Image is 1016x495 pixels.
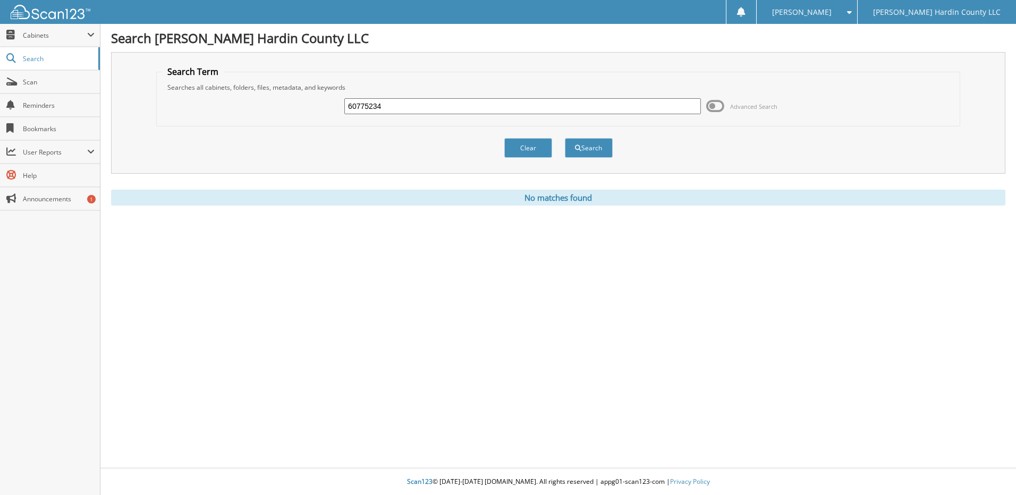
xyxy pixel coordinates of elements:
[963,444,1016,495] iframe: Chat Widget
[111,29,1005,47] h1: Search [PERSON_NAME] Hardin County LLC
[11,5,90,19] img: scan123-logo-white.svg
[162,66,224,78] legend: Search Term
[873,9,1001,15] span: [PERSON_NAME] Hardin County LLC
[730,103,777,110] span: Advanced Search
[23,194,95,203] span: Announcements
[111,190,1005,206] div: No matches found
[23,78,95,87] span: Scan
[407,477,433,486] span: Scan123
[23,54,93,63] span: Search
[162,83,954,92] div: Searches all cabinets, folders, files, metadata, and keywords
[670,477,710,486] a: Privacy Policy
[23,31,87,40] span: Cabinets
[23,101,95,110] span: Reminders
[100,469,1016,495] div: © [DATE]-[DATE] [DOMAIN_NAME]. All rights reserved | appg01-scan123-com |
[23,148,87,157] span: User Reports
[87,195,96,203] div: 1
[23,171,95,180] span: Help
[23,124,95,133] span: Bookmarks
[565,138,613,158] button: Search
[504,138,552,158] button: Clear
[772,9,832,15] span: [PERSON_NAME]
